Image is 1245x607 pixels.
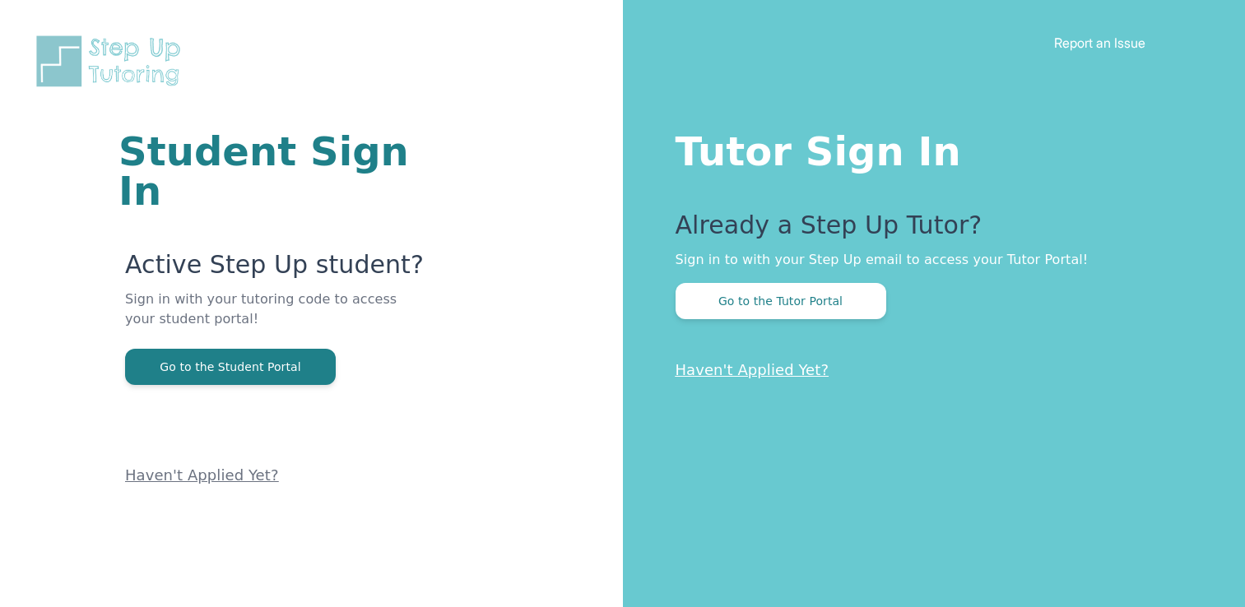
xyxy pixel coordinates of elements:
h1: Tutor Sign In [676,125,1180,171]
h1: Student Sign In [118,132,425,211]
button: Go to the Tutor Portal [676,283,886,319]
a: Haven't Applied Yet? [125,466,279,484]
p: Already a Step Up Tutor? [676,211,1180,250]
p: Active Step Up student? [125,250,425,290]
a: Report an Issue [1054,35,1145,51]
button: Go to the Student Portal [125,349,336,385]
img: Step Up Tutoring horizontal logo [33,33,191,90]
a: Go to the Tutor Portal [676,293,886,308]
a: Go to the Student Portal [125,359,336,374]
p: Sign in with your tutoring code to access your student portal! [125,290,425,349]
a: Haven't Applied Yet? [676,361,829,378]
p: Sign in to with your Step Up email to access your Tutor Portal! [676,250,1180,270]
